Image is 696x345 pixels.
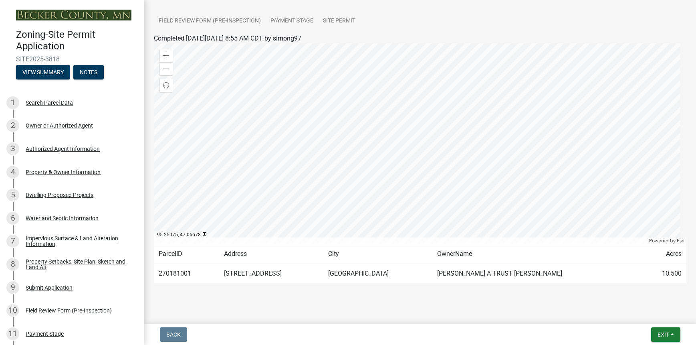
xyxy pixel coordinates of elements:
[432,244,641,264] td: OwnerName
[16,10,131,20] img: Becker County, Minnesota
[166,331,181,338] span: Back
[26,235,131,247] div: Impervious Surface & Land Alteration Information
[323,264,432,284] td: [GEOGRAPHIC_DATA]
[160,79,173,92] div: Find my location
[219,264,324,284] td: [STREET_ADDRESS]
[26,192,93,198] div: Dwelling Proposed Projects
[677,238,684,244] a: Esri
[73,69,104,76] wm-modal-confirm: Notes
[26,169,101,175] div: Property & Owner Information
[6,212,19,225] div: 6
[154,34,301,42] span: Completed [DATE][DATE] 8:55 AM CDT by simong97
[641,244,686,264] td: Acres
[160,62,173,75] div: Zoom out
[6,96,19,109] div: 1
[26,123,93,128] div: Owner or Authorized Agent
[160,49,173,62] div: Zoom in
[26,331,64,337] div: Payment Stage
[6,142,19,155] div: 3
[6,258,19,271] div: 8
[219,244,324,264] td: Address
[323,244,432,264] td: City
[6,327,19,340] div: 11
[16,69,70,76] wm-modal-confirm: Summary
[658,331,669,338] span: Exit
[6,235,19,248] div: 7
[6,281,19,294] div: 9
[651,327,680,342] button: Exit
[432,264,641,284] td: [PERSON_NAME] A TRUST [PERSON_NAME]
[26,285,73,290] div: Submit Application
[641,264,686,284] td: 10.500
[26,100,73,106] div: Search Parcel Data
[266,8,318,34] a: Payment Stage
[154,244,219,264] td: ParcelID
[73,65,104,79] button: Notes
[26,259,131,270] div: Property Setbacks, Site Plan, Sketch and Land Alt
[16,55,128,63] span: SITE2025-3818
[16,65,70,79] button: View Summary
[160,327,187,342] button: Back
[26,215,99,221] div: Water and Septic Information
[6,304,19,317] div: 10
[6,166,19,179] div: 4
[154,264,219,284] td: 270181001
[26,308,112,313] div: Field Review Form (Pre-Inspection)
[26,146,100,152] div: Authorized Agent Information
[318,8,360,34] a: Site Permit
[16,29,138,52] h4: Zoning-Site Permit Application
[154,8,266,34] a: Field Review Form (Pre-Inspection)
[6,189,19,201] div: 5
[6,119,19,132] div: 2
[647,237,686,244] div: Powered by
